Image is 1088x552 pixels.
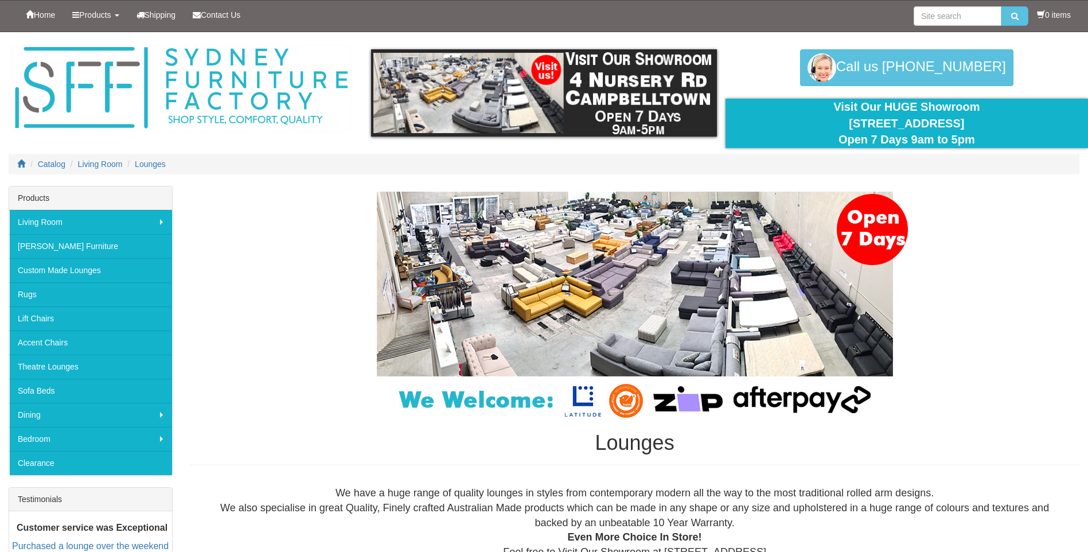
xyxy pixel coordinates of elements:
a: Products [64,1,127,29]
a: Living Room [9,210,172,234]
a: Clearance [9,451,172,475]
a: Theatre Lounges [9,355,172,379]
a: Home [17,1,64,29]
a: [PERSON_NAME] Furniture [9,234,172,258]
a: Lift Chairs [9,306,172,331]
input: Site search [914,6,1001,26]
a: Contact Us [184,1,249,29]
img: Lounges [348,192,922,420]
a: Sofa Beds [9,379,172,403]
h1: Lounges [190,432,1079,454]
b: Even More Choice In Store! [568,531,702,543]
span: Home [34,10,55,20]
span: Contact Us [201,10,240,20]
a: Custom Made Lounges [9,258,172,282]
span: Products [79,10,111,20]
a: Catalog [38,160,65,169]
div: Testimonials [9,488,172,511]
li: 0 items [1037,9,1071,21]
a: Dining [9,403,172,427]
div: Visit Our HUGE Showroom [STREET_ADDRESS] Open 7 Days 9am to 5pm [734,99,1079,148]
a: Accent Chairs [9,331,172,355]
img: Sydney Furniture Factory [9,44,353,133]
img: showroom.gif [371,49,716,137]
a: Lounges [135,160,166,169]
a: Living Room [78,160,123,169]
a: Bedroom [9,427,172,451]
b: Customer service was Exceptional [17,523,167,532]
div: Products [9,186,172,210]
a: Rugs [9,282,172,306]
span: Shipping [145,10,176,20]
a: Shipping [128,1,185,29]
